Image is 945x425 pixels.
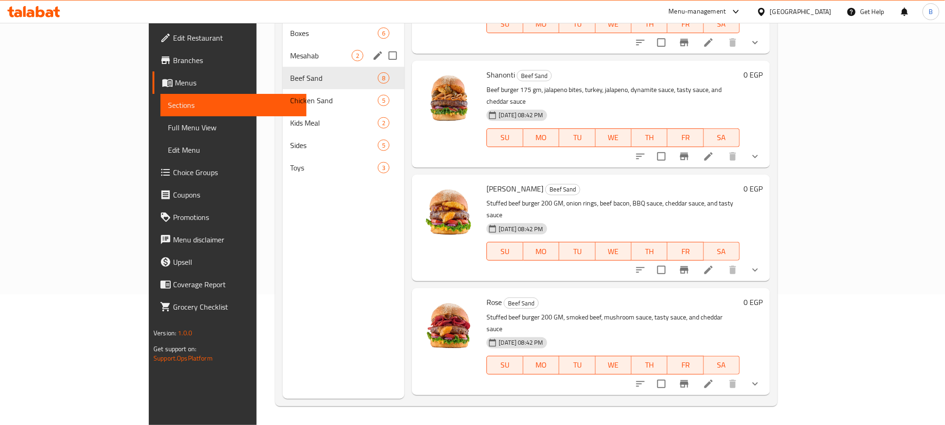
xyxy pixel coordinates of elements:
[153,273,306,296] a: Coverage Report
[750,37,761,48] svg: Show Choices
[173,234,299,245] span: Menu disclaimer
[559,128,595,147] button: TU
[283,89,404,112] div: Chicken Sand5
[596,14,632,33] button: WE
[283,156,404,179] div: Toys3
[378,141,389,150] span: 5
[667,356,703,375] button: FR
[486,198,740,221] p: Stuffed beef burger 200 GM, onion rings, beef bacon, BBQ sauce, cheddar sauce, and tasty sauce
[486,68,515,82] span: Shanonti
[290,72,378,84] span: Beef Sand
[173,189,299,200] span: Coupons
[635,245,664,258] span: TH
[599,17,628,31] span: WE
[352,51,363,60] span: 2
[378,29,389,38] span: 6
[378,162,389,173] div: items
[546,184,580,195] span: Beef Sand
[290,95,378,106] span: Chicken Sand
[378,28,389,39] div: items
[173,32,299,43] span: Edit Restaurant
[283,134,404,156] div: Sides5
[517,71,551,81] span: Beef Sand
[173,212,299,223] span: Promotions
[750,151,761,162] svg: Show Choices
[486,295,502,309] span: Rose
[559,356,595,375] button: TU
[153,343,196,355] span: Get support on:
[599,131,628,144] span: WE
[378,96,389,105] span: 5
[563,131,591,144] span: TU
[153,184,306,206] a: Coupons
[378,163,389,172] span: 3
[517,70,552,81] div: Beef Sand
[283,112,404,134] div: Kids Meal2
[168,144,299,156] span: Edit Menu
[652,33,671,52] span: Select to update
[378,95,389,106] div: items
[744,373,766,395] button: show more
[153,352,213,364] a: Support.OpsPlatform
[173,256,299,268] span: Upsell
[599,358,628,372] span: WE
[419,68,479,128] img: Shanonti
[708,358,736,372] span: SA
[703,378,714,390] a: Edit menu item
[491,245,519,258] span: SU
[290,140,378,151] span: Sides
[770,7,832,17] div: [GEOGRAPHIC_DATA]
[486,356,523,375] button: SU
[527,17,556,31] span: MO
[378,140,389,151] div: items
[486,128,523,147] button: SU
[635,358,664,372] span: TH
[486,312,740,335] p: Stuffed beef burger 200 GM, smoked beef, mushroom sauce, tasty sauce, and cheddar sauce
[703,37,714,48] a: Edit menu item
[173,301,299,312] span: Grocery Checklist
[708,131,736,144] span: SA
[673,259,695,281] button: Branch-specific-item
[632,356,667,375] button: TH
[652,374,671,394] span: Select to update
[523,356,559,375] button: MO
[599,245,628,258] span: WE
[667,14,703,33] button: FR
[596,242,632,261] button: WE
[153,327,176,339] span: Version:
[635,131,664,144] span: TH
[704,14,740,33] button: SA
[635,17,664,31] span: TH
[495,338,547,347] span: [DATE] 08:42 PM
[559,242,595,261] button: TU
[168,122,299,133] span: Full Menu View
[722,373,744,395] button: delete
[629,145,652,168] button: sort-choices
[744,259,766,281] button: show more
[378,119,389,127] span: 2
[419,296,479,355] img: Rose
[153,206,306,228] a: Promotions
[495,111,547,120] span: [DATE] 08:42 PM
[486,242,523,261] button: SU
[545,184,580,195] div: Beef Sand
[486,14,523,33] button: SU
[629,259,652,281] button: sort-choices
[527,245,556,258] span: MO
[523,14,559,33] button: MO
[491,17,519,31] span: SU
[153,228,306,251] a: Menu disclaimer
[153,251,306,273] a: Upsell
[486,84,740,107] p: Beef burger 175 gm, jalapeno bites, turkey, jalapeno, dynamite sauce, tasty sauce, and cheddar sauce
[652,147,671,166] span: Select to update
[632,14,667,33] button: TH
[290,50,352,61] span: Mesahab
[669,6,726,17] div: Menu-management
[629,31,652,54] button: sort-choices
[153,296,306,318] a: Grocery Checklist
[673,145,695,168] button: Branch-specific-item
[160,94,306,116] a: Sections
[671,17,700,31] span: FR
[673,31,695,54] button: Branch-specific-item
